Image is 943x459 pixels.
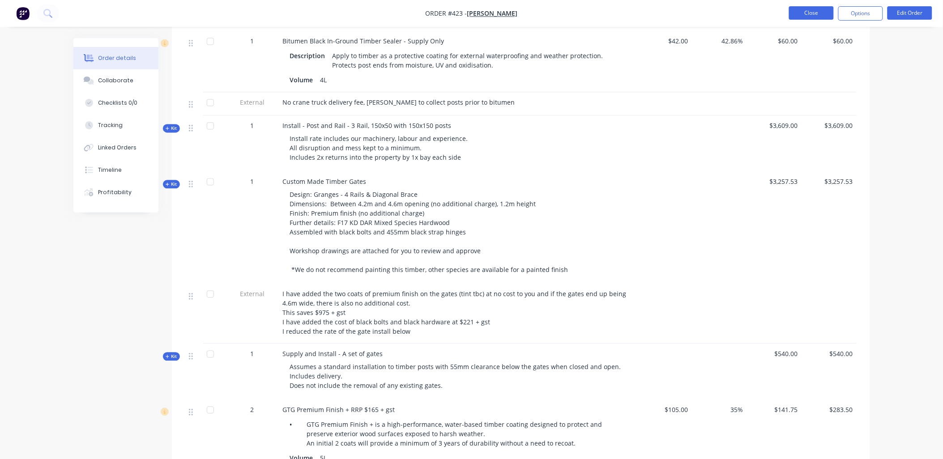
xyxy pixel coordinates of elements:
[229,98,276,107] span: External
[751,405,798,415] span: $141.75
[73,159,158,181] button: Timeline
[467,9,518,18] a: [PERSON_NAME]
[696,37,743,46] span: 42.86%
[290,135,468,162] span: Install rate includes our machinery, labour and experience. All disruption and mess kept to a min...
[98,121,123,129] div: Tracking
[166,125,177,132] span: Kit
[805,37,853,46] span: $60.00
[805,349,853,359] span: $540.00
[166,353,177,360] span: Kit
[751,37,798,46] span: $60.00
[888,6,932,20] button: Edit Order
[317,74,331,87] div: 4L
[73,47,158,69] button: Order details
[98,76,133,85] div: Collaborate
[751,121,798,131] span: $3,609.00
[838,6,883,21] button: Options
[751,349,798,359] span: $540.00
[16,7,30,20] img: Factory
[98,54,136,62] div: Order details
[290,363,621,390] span: Assumes a standard installation to timber posts with 55mm clearance below the gates when closed a...
[73,181,158,204] button: Profitability
[696,405,743,415] span: 35%
[283,37,444,46] span: Bitumen Black In-Ground Timber Sealer - Supply Only
[283,350,383,358] span: Supply and Install - A set of gates
[251,121,254,131] span: 1
[251,37,254,46] span: 1
[290,50,329,63] div: Description
[805,405,853,415] span: $283.50
[329,50,627,72] div: Apply to timber as a protective coating for external waterproofing and weather protection. Protec...
[251,349,254,359] span: 1
[98,144,137,152] div: Linked Orders
[283,98,515,107] span: No crane truck delivery fee, [PERSON_NAME] to collect posts prior to bitumen
[805,121,853,131] span: $3,609.00
[283,122,452,130] span: Install - Post and Rail - 3 Rail, 150x50 with 150x150 posts
[641,37,689,46] span: $42.00
[283,290,628,336] span: I have added the two coats of premium finish on the gates (tint tbc) at no cost to you and if the...
[290,74,317,87] div: Volume
[251,405,254,415] span: 2
[290,418,303,431] div: •
[166,181,177,188] span: Kit
[98,188,132,196] div: Profitability
[163,180,180,189] div: Kit
[73,136,158,159] button: Linked Orders
[751,177,798,187] span: $3,257.53
[641,405,689,415] span: $105.00
[73,92,158,114] button: Checklists 0/0
[789,6,834,20] button: Close
[426,9,467,18] span: Order #423 -
[163,124,180,133] div: Kit
[805,177,853,187] span: $3,257.53
[73,114,158,136] button: Tracking
[283,178,367,186] span: Custom Made Timber Gates
[303,418,627,450] div: GTG Premium Finish + is a high-performance, water-based timber coating designed to protect and pr...
[73,69,158,92] button: Collaborate
[98,166,122,174] div: Timeline
[290,191,568,274] span: Design: Granges - 4 Rails & Diagonal Brace Dimensions: Between 4.2m and 4.6m opening (no addition...
[98,99,137,107] div: Checklists 0/0
[251,177,254,187] span: 1
[163,353,180,361] div: Kit
[229,289,276,299] span: External
[283,406,395,414] span: GTG Premium Finish + RRP $165 + gst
